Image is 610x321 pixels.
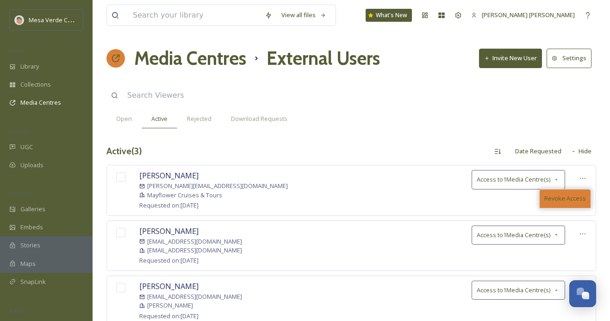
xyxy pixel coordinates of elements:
span: [PERSON_NAME] [139,226,199,236]
span: Access to 1 Media Centre(s) [477,286,550,295]
span: SnapLink [20,277,46,286]
span: Access to 1 Media Centre(s) [477,231,550,239]
span: Requested on: [DATE] [139,312,199,320]
h3: Active ( 3 ) [106,145,142,158]
span: Maps [20,259,36,268]
span: COLLECT [9,128,29,135]
input: Search Viewers [123,85,338,106]
span: Mesa Verde Country [29,15,86,24]
span: SOCIALS [9,307,28,314]
span: Uploads [20,161,44,170]
span: [EMAIL_ADDRESS][DOMAIN_NAME] [147,292,242,301]
a: View all files [277,6,331,24]
a: What's New [366,9,412,22]
span: Requested on: [DATE] [139,201,199,209]
h1: External Users [267,44,380,72]
input: Search your library [128,5,260,25]
span: [PERSON_NAME] [PERSON_NAME] [482,11,575,19]
span: MEDIA [9,48,25,55]
span: Download Requests [231,114,287,123]
a: Settings [547,49,596,68]
button: Settings [547,49,591,68]
span: WIDGETS [9,190,31,197]
span: [EMAIL_ADDRESS][DOMAIN_NAME] [147,237,242,246]
a: [PERSON_NAME] [PERSON_NAME] [467,6,579,24]
span: [PERSON_NAME] [147,301,193,310]
span: UGC [20,143,33,151]
button: Invite New User [479,49,542,68]
span: Access to 1 Media Centre(s) [477,175,550,184]
div: Date Requested [510,142,566,160]
span: [PERSON_NAME][EMAIL_ADDRESS][DOMAIN_NAME] [147,182,288,190]
img: MVC%20SnapSea%20logo%20%281%29.png [15,15,24,25]
span: Galleries [20,205,45,214]
button: Hide [566,142,596,160]
a: Media Centres [134,44,246,72]
span: Library [20,62,39,71]
button: Open Chat [569,280,596,307]
span: Media Centres [20,98,61,107]
span: Requested on: [DATE] [139,256,199,264]
span: Collections [20,80,51,89]
span: [PERSON_NAME] [139,281,199,291]
span: Rejected [187,114,212,123]
span: Active [151,114,168,123]
span: Stories [20,241,40,250]
span: Revoke Access [544,194,586,203]
span: Mayflower Cruises & Tours [147,191,222,200]
span: [EMAIL_ADDRESS][DOMAIN_NAME] [147,246,242,255]
span: Embeds [20,223,43,232]
span: Open [116,114,132,123]
span: [PERSON_NAME] [139,170,199,181]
